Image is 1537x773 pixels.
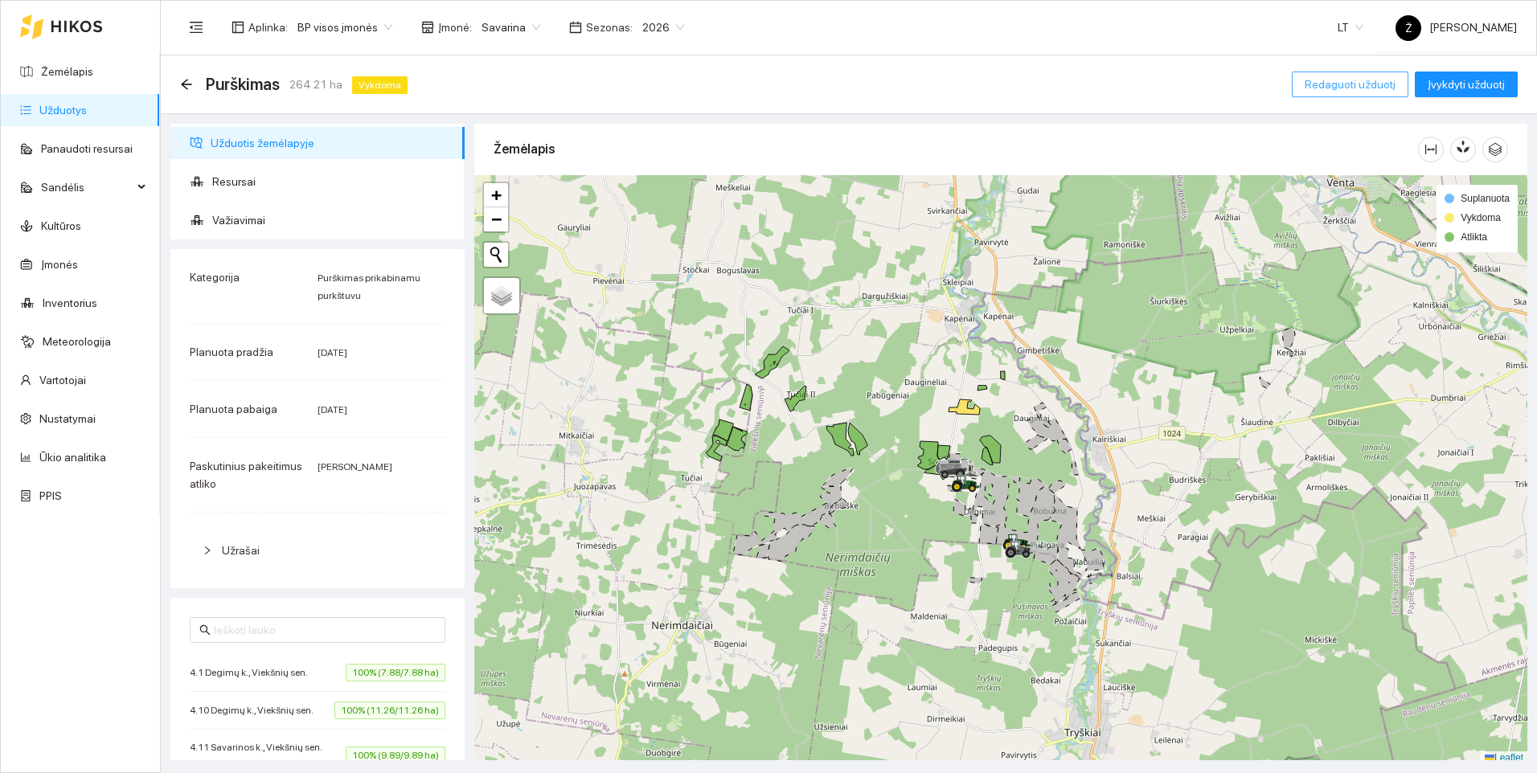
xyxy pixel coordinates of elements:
[586,18,633,36] span: Sezonas :
[1461,231,1487,243] span: Atlikta
[41,219,81,232] a: Kultūros
[1405,15,1412,41] span: Ž
[484,243,508,267] button: Initiate a new search
[491,209,502,229] span: −
[1428,76,1505,93] span: Įvykdyti užduotį
[491,185,502,205] span: +
[39,374,86,386] a: Vartotojai
[1292,78,1408,91] a: Redaguoti užduotį
[1418,137,1444,162] button: column-width
[190,665,316,681] span: 4.1 Degimų k., Viekšnių sen.
[211,127,452,159] span: Užduotis žemėlapyje
[352,76,408,94] span: Vykdoma
[318,461,392,472] span: [PERSON_NAME]
[1415,72,1518,97] button: Įvykdyti užduotį
[199,624,211,636] span: search
[43,297,97,309] a: Inventorius
[190,532,445,569] div: Užrašai
[43,335,111,348] a: Meteorologija
[346,664,445,681] span: 100% (7.88/7.88 ha)
[190,739,346,771] span: 4.11 Savarinos k., Viekšnių sen. (Norkus)
[222,544,260,557] span: Užrašai
[569,21,582,34] span: calendar
[41,258,78,271] a: Įmonės
[203,546,212,555] span: right
[190,346,273,358] span: Planuota pradžia
[248,18,288,36] span: Aplinka :
[39,412,96,425] a: Nustatymai
[214,621,436,639] input: Ieškoti lauko
[190,403,277,415] span: Planuota pabaiga
[41,171,133,203] span: Sandėlis
[212,166,452,198] span: Resursai
[1396,21,1517,34] span: [PERSON_NAME]
[41,142,133,155] a: Panaudoti resursai
[206,72,280,97] span: Purškimas
[334,701,445,719] span: 100% (11.26/11.26 ha)
[41,65,93,78] a: Žemėlapis
[190,702,322,718] span: 4.10 Degimų k., Viekšnių sen.
[318,347,347,358] span: [DATE]
[421,21,434,34] span: shop
[484,207,508,231] a: Zoom out
[1338,15,1363,39] span: LT
[318,272,420,301] span: Purškimas prikabinamu purkštuvu
[212,204,452,236] span: Važiavimai
[1485,752,1523,763] a: Leaflet
[484,278,519,313] a: Layers
[1461,193,1510,204] span: Suplanuota
[318,404,347,415] span: [DATE]
[289,76,342,93] span: 264.21 ha
[297,15,392,39] span: BP visos įmonės
[1305,76,1396,93] span: Redaguoti užduotį
[1461,212,1501,223] span: Vykdoma
[346,746,445,764] span: 100% (9.89/9.89 ha)
[190,460,302,490] span: Paskutinius pakeitimus atliko
[180,78,193,92] div: Atgal
[482,15,540,39] span: Savarina
[438,18,472,36] span: Įmonė :
[494,126,1418,172] div: Žemėlapis
[39,451,106,464] a: Ūkio analitika
[1292,72,1408,97] button: Redaguoti užduotį
[180,78,193,91] span: arrow-left
[39,104,87,117] a: Užduotys
[190,271,240,284] span: Kategorija
[484,183,508,207] a: Zoom in
[642,15,684,39] span: 2026
[39,489,62,502] a: PPIS
[189,20,203,35] span: menu-fold
[232,21,244,34] span: layout
[180,11,212,43] button: menu-fold
[1419,143,1443,156] span: column-width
